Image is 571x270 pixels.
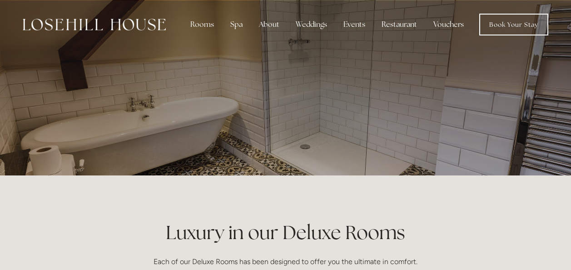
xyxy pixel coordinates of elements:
div: Restaurant [374,15,424,34]
div: Spa [223,15,250,34]
h1: Luxury in our Deluxe Rooms [69,219,503,246]
a: Vouchers [426,15,471,34]
div: Rooms [183,15,221,34]
div: Events [336,15,372,34]
div: About [252,15,287,34]
img: Losehill House [23,19,166,30]
p: Each of our Deluxe Rooms has been designed to offer you the ultimate in comfort. [69,255,503,268]
a: Book Your Stay [479,14,548,35]
div: Weddings [288,15,334,34]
